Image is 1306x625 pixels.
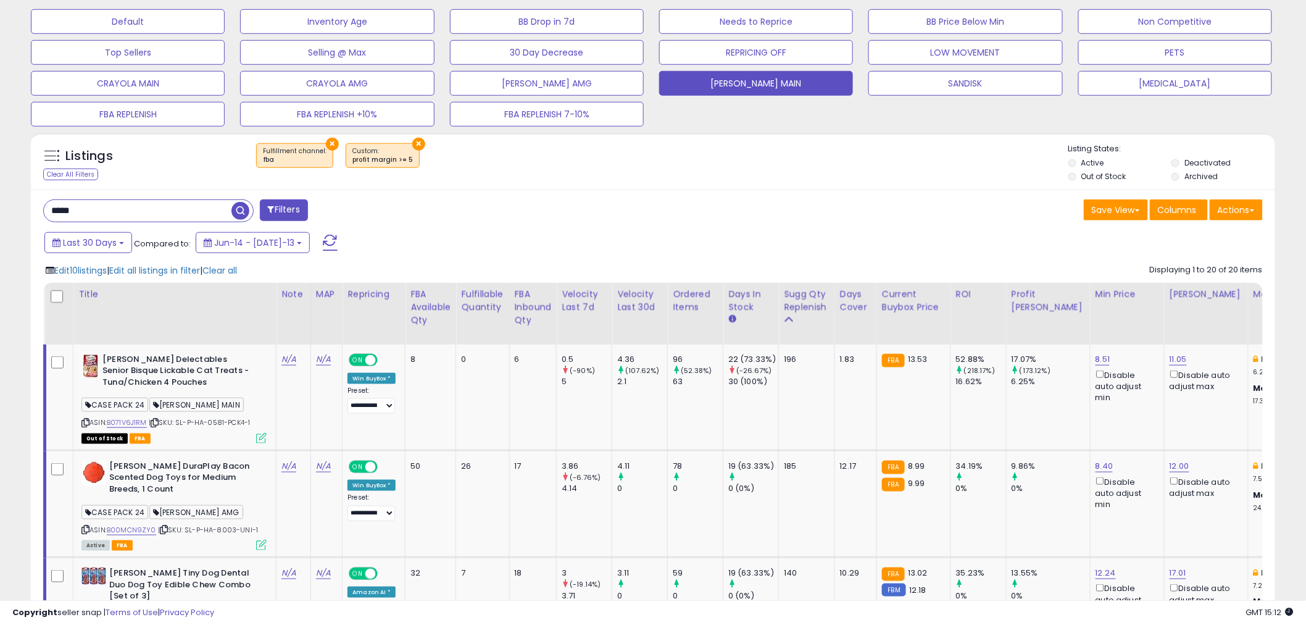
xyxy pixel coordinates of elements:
div: 35.23% [956,568,1006,579]
small: FBA [882,354,905,367]
a: N/A [316,567,331,579]
b: Min: [1262,567,1280,579]
div: 10.29 [840,568,867,579]
span: Custom: [352,146,413,165]
h5: Listings [65,148,113,165]
div: Current Buybox Price [882,288,946,314]
div: 140 [784,568,825,579]
button: REPRICING OFF [659,40,853,65]
span: All listings currently available for purchase on Amazon [81,540,110,551]
div: 196 [784,354,825,365]
button: Default [31,9,225,34]
div: FBA Available Qty [410,288,451,327]
a: 17.01 [1170,567,1186,579]
a: B071V6J1RM [107,417,147,428]
span: Last 30 Days [63,237,117,249]
button: BB Drop in 7d [450,9,644,34]
span: [PERSON_NAME] AMG [149,505,243,519]
a: 11.05 [1170,353,1187,366]
a: 12.00 [1170,460,1189,472]
div: 30 (100%) [728,376,778,387]
div: ASIN: [81,461,267,549]
div: seller snap | | [12,607,214,619]
img: 51M81KqUoKL._SL40_.jpg [81,354,99,379]
button: [MEDICAL_DATA] [1078,71,1272,96]
div: 19 (63.33%) [728,568,778,579]
button: FBA REPLENISH 7-10% [450,102,644,127]
div: Sugg Qty Replenish [784,288,830,314]
small: FBA [882,568,905,581]
div: 96 [673,354,723,365]
span: Jun-14 - [DATE]-13 [214,237,294,249]
b: Max: [1254,382,1275,394]
div: Disable auto adjust max [1170,582,1239,606]
span: 9.99 [908,477,925,489]
button: Last 30 Days [44,232,132,253]
div: Disable auto adjust max [1170,475,1239,499]
button: LOW MOVEMENT [868,40,1062,65]
b: [PERSON_NAME] Tiny Dog Dental Duo Dog Toy Edible Chew Combo [Set of 3] [109,568,259,605]
div: 7 [461,568,499,579]
a: Terms of Use [106,606,158,618]
small: (107.62%) [625,366,659,375]
div: Disable auto adjust min [1096,582,1155,618]
button: SANDISK [868,71,1062,96]
div: 17 [515,461,547,472]
span: 13.02 [908,567,928,579]
div: 4.14 [562,483,612,494]
span: Clear all [202,264,237,277]
div: Win BuyBox * [347,480,396,491]
b: Min: [1262,460,1280,472]
span: Fulfillment channel : [263,146,326,165]
button: FBA REPLENISH +10% [240,102,434,127]
b: Min: [1262,353,1280,365]
div: 19 (63.33%) [728,461,778,472]
button: CRAYOLA MAIN [31,71,225,96]
div: 18 [515,568,547,579]
div: ROI [956,288,1001,301]
th: Please note that this number is a calculation based on your required days of coverage and your ve... [779,283,835,345]
a: N/A [281,460,296,472]
button: BB Price Below Min [868,9,1062,34]
label: Archived [1184,171,1218,182]
span: All listings that are currently out of stock and unavailable for purchase on Amazon [81,434,128,444]
a: 8.40 [1096,460,1113,472]
div: 1.83 [840,354,867,365]
span: FBA [130,434,151,444]
span: FBA [112,540,133,551]
div: Disable auto adjust min [1096,475,1155,511]
div: 13.55% [1012,568,1090,579]
div: Title [78,288,271,301]
div: 0 [617,483,667,494]
div: [PERSON_NAME] [1170,288,1243,301]
div: 2.1 [617,376,667,387]
div: Days In Stock [728,288,773,314]
div: 59 [673,568,723,579]
button: Save View [1084,199,1148,220]
div: 0 [673,483,723,494]
div: 185 [784,461,825,472]
small: (-26.67%) [736,366,772,375]
strong: Copyright [12,606,57,618]
div: 34.19% [956,461,1006,472]
div: MAP [316,288,337,301]
small: FBA [882,461,905,474]
div: 50 [410,461,446,472]
div: 0.5 [562,354,612,365]
button: Jun-14 - [DATE]-13 [196,232,310,253]
a: N/A [316,353,331,366]
div: Velocity Last 7d [562,288,607,314]
span: ON [350,461,365,472]
button: Selling @ Max [240,40,434,65]
img: 51DnwLWhcqL._SL40_.jpg [81,568,106,585]
button: Top Sellers [31,40,225,65]
div: Ordered Items [673,288,718,314]
div: 12.17 [840,461,867,472]
div: fba [263,156,326,164]
div: 16.62% [956,376,1006,387]
div: 32 [410,568,446,579]
button: Filters [260,199,308,221]
button: × [412,138,425,151]
span: Columns [1158,204,1197,216]
span: Edit all listings in filter [109,264,200,277]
